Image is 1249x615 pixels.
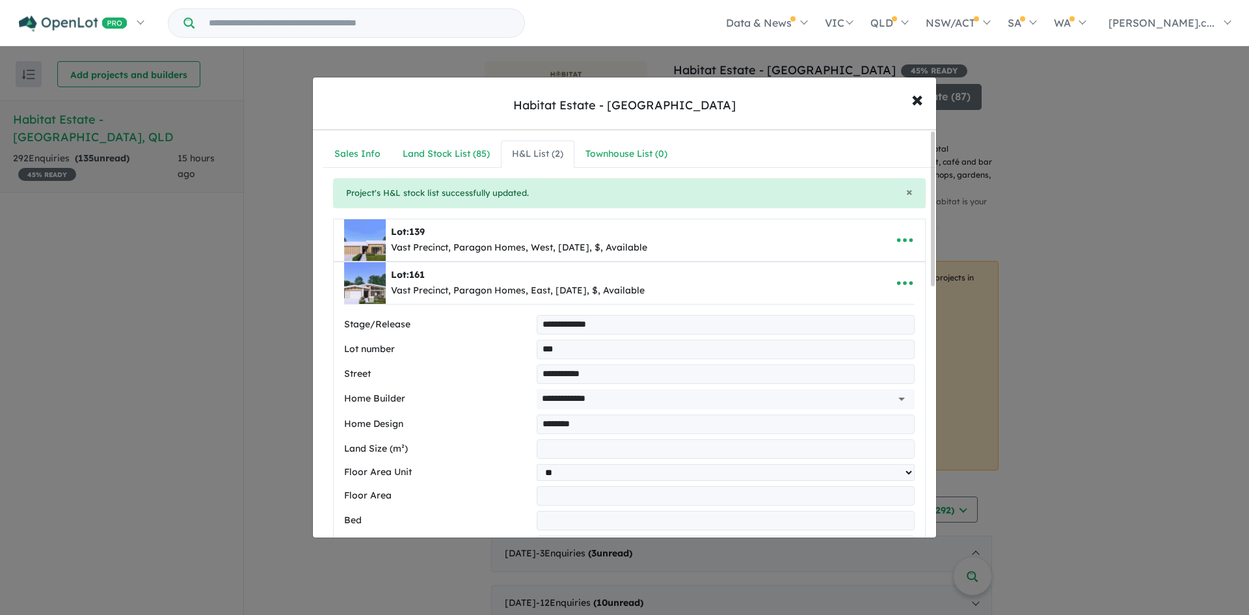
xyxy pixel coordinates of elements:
[391,269,425,280] b: Lot:
[344,391,531,407] label: Home Builder
[391,283,645,299] div: Vast Precinct, Paragon Homes, East, [DATE], $, Available
[197,9,522,37] input: Try estate name, suburb, builder or developer
[391,240,647,256] div: Vast Precinct, Paragon Homes, West, [DATE], $, Available
[334,146,381,162] div: Sales Info
[344,219,386,261] img: Habitat%20Estate%20-%20Mount%20Kynoch%20-%20Lot%2097___1749104013.jpg
[344,366,531,382] label: Street
[344,441,531,457] label: Land Size (m²)
[344,342,531,357] label: Lot number
[409,226,425,238] span: 139
[403,146,490,162] div: Land Stock List ( 85 )
[19,16,128,32] img: Openlot PRO Logo White
[344,317,531,333] label: Stage/Release
[344,417,531,432] label: Home Design
[344,262,386,304] img: Habitat%20Estate%20-%20Mount%20Kynoch%20-%20Lot%20161___1749104597.jpg
[513,97,736,114] div: Habitat Estate - [GEOGRAPHIC_DATA]
[344,488,531,504] label: Floor Area
[344,465,531,480] label: Floor Area Unit
[344,538,531,553] label: Bath
[906,184,913,199] span: ×
[391,226,425,238] b: Lot:
[409,269,425,280] span: 161
[893,390,911,408] button: Open
[585,146,667,162] div: Townhouse List ( 0 )
[344,513,531,528] label: Bed
[911,85,923,113] span: ×
[906,186,913,198] button: Close
[333,178,926,208] div: Project's H&L stock list successfully updated.
[1108,16,1215,29] span: [PERSON_NAME].c...
[512,146,563,162] div: H&L List ( 2 )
